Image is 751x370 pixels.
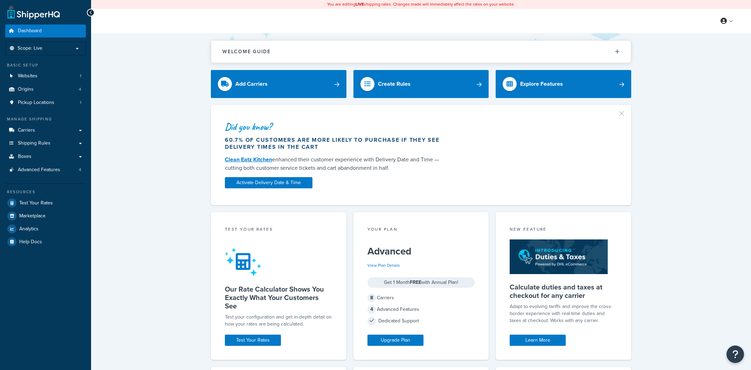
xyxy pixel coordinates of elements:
[5,210,86,222] a: Marketplace
[222,49,271,54] h2: Welcome Guide
[235,79,268,89] div: Add Carriers
[225,122,446,132] div: Did you know?
[18,73,37,79] span: Websites
[5,189,86,195] div: Resources
[225,137,446,151] div: 60.7% of customers are more likely to purchase if they see delivery times in the cart
[80,73,81,79] span: 1
[5,150,86,163] a: Boxes
[225,155,272,163] a: Clean Eatz Kitchen
[5,25,86,37] a: Dashboard
[367,305,475,314] div: Advanced Features
[520,79,563,89] div: Explore Features
[367,293,475,303] div: Carriers
[5,83,86,96] li: Origins
[5,70,86,83] li: Websites
[5,124,86,137] a: Carriers
[5,197,86,209] a: Test Your Rates
[510,335,566,346] a: Learn More
[19,200,53,206] span: Test Your Rates
[410,279,421,286] strong: FREE
[19,226,39,232] span: Analytics
[367,316,475,326] div: Dedicated Support
[5,96,86,109] a: Pickup Locations1
[225,177,312,188] a: Activate Delivery Date & Time
[5,70,86,83] a: Websites1
[18,127,35,133] span: Carriers
[19,213,46,219] span: Marketplace
[18,86,34,92] span: Origins
[353,70,489,98] a: Create Rules
[5,96,86,109] li: Pickup Locations
[79,167,81,173] span: 4
[367,262,400,268] a: View Plan Details
[367,226,475,234] div: Your Plan
[510,226,617,234] div: New Feature
[18,46,42,51] span: Scope: Live
[510,303,617,324] p: Adapt to evolving tariffs and improve the cross-border experience with real-time duties and taxes...
[5,163,86,176] li: Advanced Features
[18,140,50,146] span: Shipping Rules
[225,285,332,310] h5: Our Rate Calculator Shows You Exactly What Your Customers See
[18,28,42,34] span: Dashboard
[367,305,376,314] span: 4
[510,283,617,300] h5: Calculate duties and taxes at checkout for any carrier
[211,70,346,98] a: Add Carriers
[726,345,744,363] button: Open Resource Center
[225,335,281,346] a: Test Your Rates
[80,100,81,106] span: 1
[5,62,86,68] div: Basic Setup
[225,155,446,172] div: enhanced their customer experience with Delivery Date and Time — cutting both customer service ti...
[5,163,86,176] a: Advanced Features4
[5,236,86,248] a: Help Docs
[18,167,60,173] span: Advanced Features
[367,246,475,257] h5: Advanced
[211,41,631,63] button: Welcome Guide
[225,226,332,234] div: Test your rates
[496,70,631,98] a: Explore Features
[367,335,423,346] a: Upgrade Plan
[225,314,332,328] div: Test your configuration and get in-depth detail on how your rates are being calculated.
[367,277,475,288] div: Get 1 Month with Annual Plan!
[5,116,86,122] div: Manage Shipping
[367,294,376,302] span: 8
[79,86,81,92] span: 4
[5,83,86,96] a: Origins4
[5,137,86,150] a: Shipping Rules
[378,79,411,89] div: Create Rules
[18,154,32,160] span: Boxes
[356,1,364,7] b: LIVE
[5,223,86,235] a: Analytics
[18,100,54,106] span: Pickup Locations
[19,239,42,245] span: Help Docs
